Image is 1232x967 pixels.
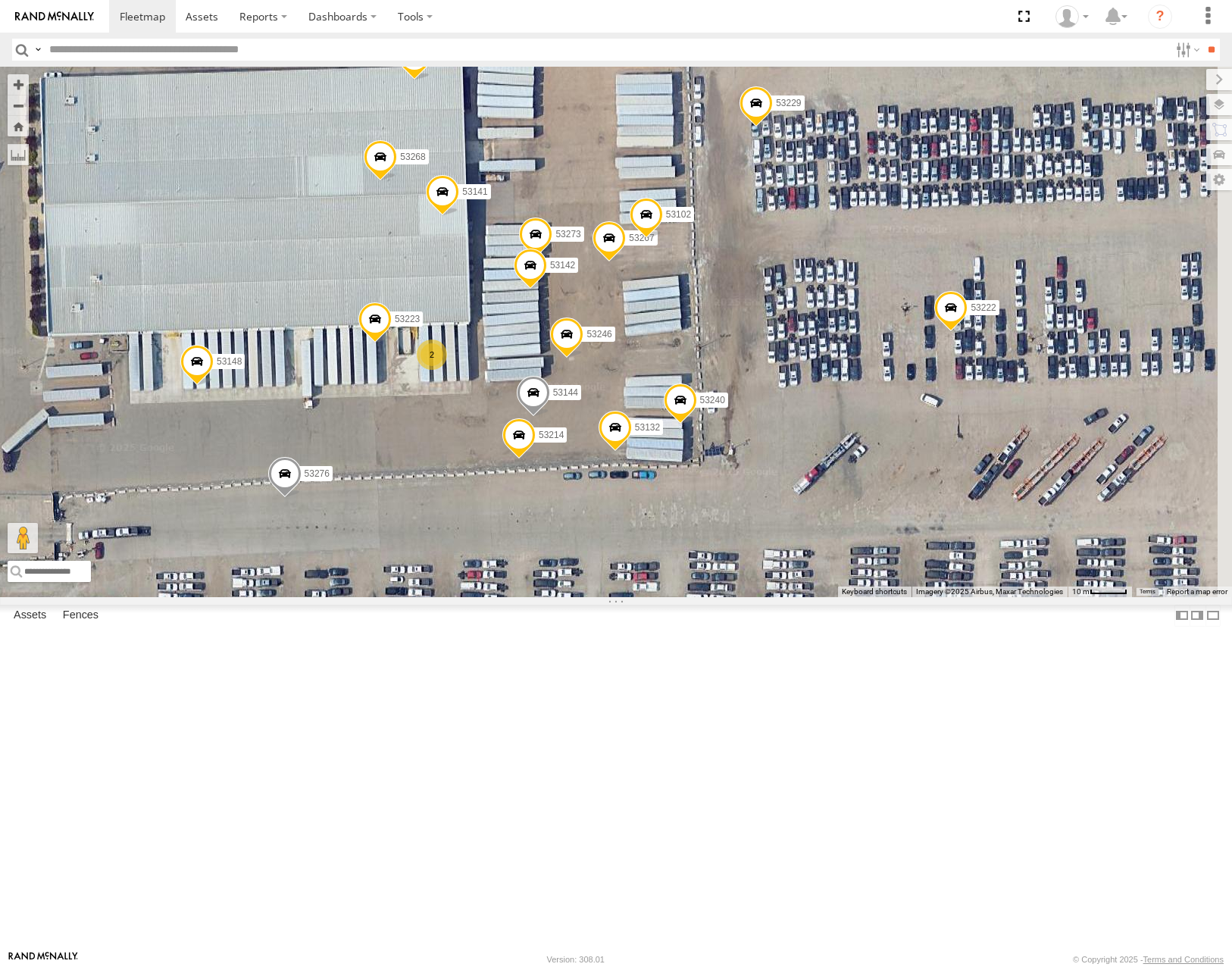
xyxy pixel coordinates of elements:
label: Fences [55,606,106,627]
div: 2 [417,340,447,370]
span: 53222 [971,302,996,313]
span: 53142 [550,260,575,271]
span: 53148 [217,356,242,367]
label: Search Filter Options [1170,39,1202,61]
span: 53144 [553,387,578,398]
label: Dock Summary Table to the Right [1190,605,1205,627]
label: Map Settings [1206,169,1232,190]
button: Zoom in [8,74,29,95]
span: 53246 [586,329,611,340]
button: Map Scale: 10 m per 46 pixels [1068,587,1132,597]
span: 53276 [305,468,330,479]
div: Miky Transport [1050,5,1094,28]
button: Drag Pegman onto the map to open Street View [8,523,38,553]
span: 53268 [400,152,425,162]
label: Search Query [32,39,44,61]
span: 53223 [395,314,420,324]
a: Visit our Website [8,952,78,967]
img: rand-logo.svg [15,11,94,22]
label: Hide Summary Table [1205,605,1221,627]
label: Dock Summary Table to the Left [1174,605,1190,627]
button: Zoom Home [8,116,29,136]
a: Report a map error [1167,587,1227,596]
div: Version: 308.01 [547,955,605,964]
span: 53229 [776,98,801,108]
span: 53214 [539,430,564,440]
button: Zoom out [8,95,29,116]
span: 53141 [462,186,487,197]
span: 53102 [666,209,691,220]
span: 53132 [635,422,660,433]
span: 53267 [629,233,654,243]
span: 10 m [1072,587,1090,596]
a: Terms and Conditions [1143,955,1224,964]
span: 53240 [700,395,725,405]
label: Assets [6,606,54,627]
span: 53273 [555,229,580,239]
button: Keyboard shortcuts [842,587,907,597]
i: ? [1148,5,1172,29]
label: Measure [8,144,29,165]
span: Imagery ©2025 Airbus, Maxar Technologies [916,587,1063,596]
a: Terms (opens in new tab) [1140,588,1155,594]
div: © Copyright 2025 - [1073,955,1224,964]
